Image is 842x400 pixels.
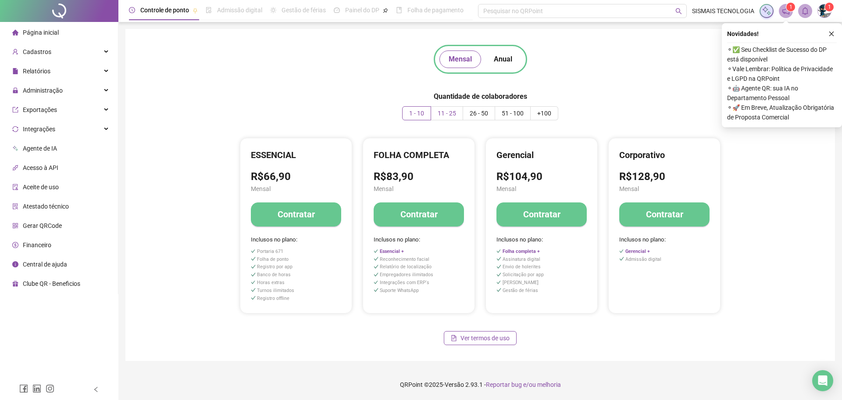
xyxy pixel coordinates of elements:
span: Inclusos no plano: [496,235,587,245]
img: tab_domain_overview_orange.svg [36,51,43,58]
span: Financeiro [23,241,51,249]
span: ⚬ ✅ Seu Checklist de Sucesso do DP está disponível [727,45,837,64]
span: home [12,29,18,36]
span: check [374,280,378,285]
h4: Gerencial [496,149,587,161]
span: check [251,280,256,285]
span: pushpin [383,8,388,13]
h4: Contratar [400,208,438,220]
span: Controle de ponto [140,7,189,14]
span: Mensal [251,184,341,194]
button: Contratar [619,202,710,227]
span: linkedin [32,384,41,393]
span: check [374,256,378,261]
img: logo_orange.svg [14,14,21,21]
span: 51 - 100 [502,110,524,117]
button: Mensal [439,50,481,68]
span: Folha completa + [503,249,540,254]
span: ⚬ Vale Lembrar: Política de Privacidade e LGPD na QRPoint [727,64,837,83]
h3: R$83,90 [374,170,464,184]
button: Contratar [374,202,464,227]
span: Solicitação por app [503,272,544,277]
span: check [619,249,624,254]
span: notification [782,7,790,15]
h4: FOLHA COMPLETA [374,149,464,161]
span: Admissão digital [217,7,262,14]
span: check [251,256,256,261]
span: 26 - 50 [470,110,488,117]
span: facebook [19,384,28,393]
span: Central de ajuda [23,261,67,268]
span: 11 - 25 [438,110,456,117]
span: lock [12,87,18,94]
span: gift [12,281,18,287]
span: Admissão digital [625,256,661,262]
footer: QRPoint © 2025 - 2.93.1 - [118,369,842,400]
span: solution [12,203,18,209]
span: file-text [451,335,457,341]
h3: R$104,90 [496,170,587,184]
span: Mensal [496,184,587,194]
span: Essencial + [380,249,404,254]
span: dollar [12,242,18,248]
span: Acesso à API [23,164,58,171]
span: Atestado técnico [23,203,69,210]
span: check [496,249,501,254]
button: Anual [485,50,521,68]
span: Página inicial [23,29,59,36]
div: Domínio [46,52,67,58]
div: Open Intercom Messenger [812,370,833,391]
span: file-done [206,7,212,13]
span: clock-circle [129,7,135,13]
span: check [496,280,501,285]
span: bell [801,7,809,15]
div: v 4.0.25 [25,14,43,21]
img: website_grey.svg [14,23,21,30]
span: 1 [789,4,792,10]
span: Cadastros [23,48,51,55]
h4: Contratar [278,208,315,220]
span: ⚬ 🤖 Agente QR: sua IA no Departamento Pessoal [727,83,837,103]
span: book [396,7,402,13]
span: [PERSON_NAME] [503,280,539,285]
span: Portaria 671 [257,249,283,254]
span: Suporte WhatsApp [380,288,419,293]
span: 1 - 10 [409,110,424,117]
span: user-add [12,49,18,55]
img: sparkle-icon.fc2bf0ac1784a2077858766a79e2daf3.svg [762,6,771,16]
span: Horas extras [257,280,285,285]
span: Reconhecimento facial [380,256,429,262]
h4: ESSENCIAL [251,149,341,161]
span: close [828,31,835,37]
span: Turnos ilimitados [257,288,294,293]
span: Painel do DP [345,7,379,14]
span: Banco de horas [257,272,291,277]
span: left [93,386,99,393]
span: Relatório de localização [380,264,432,270]
span: Gerar QRCode [23,222,62,229]
span: export [12,107,18,113]
img: 2117 [818,4,831,18]
span: Exportações [23,106,57,113]
h5: Quantidade de colaboradores [434,91,527,102]
span: Registro por app [257,264,293,270]
span: Versão [445,381,464,388]
span: info-circle [12,261,18,267]
span: ⚬ 🚀 Em Breve, Atualização Obrigatória de Proposta Comercial [727,103,837,122]
span: Gestão de férias [282,7,326,14]
span: check [496,256,501,261]
span: Envio de holerites [503,264,541,270]
span: Inclusos no plano: [619,235,710,245]
span: check [496,288,501,292]
span: sync [12,126,18,132]
button: Contratar [496,202,587,227]
span: Inclusos no plano: [251,235,341,245]
h4: Contratar [523,208,560,220]
span: 1 [828,4,831,10]
h3: R$66,90 [251,170,341,184]
span: Gestão de férias [503,288,538,293]
button: Ver termos de uso [444,331,517,345]
span: Folha de pagamento [407,7,464,14]
span: instagram [46,384,54,393]
div: [PERSON_NAME]: [DOMAIN_NAME] [23,23,125,30]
